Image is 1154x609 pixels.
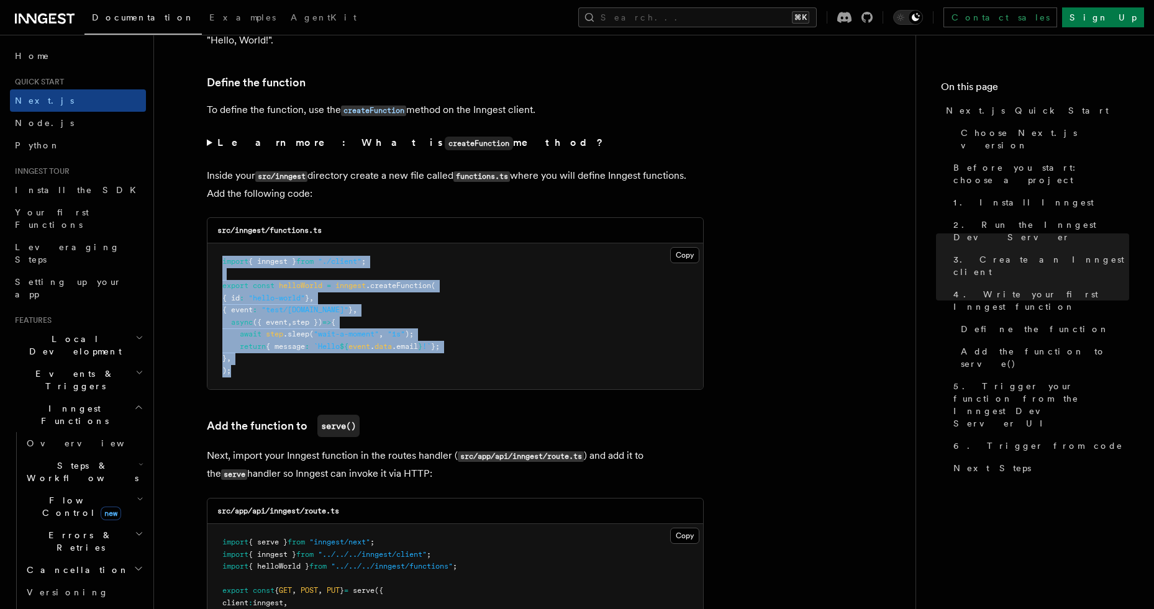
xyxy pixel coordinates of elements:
[22,564,129,576] span: Cancellation
[275,586,279,595] span: {
[379,330,383,338] span: ,
[288,538,305,546] span: from
[15,96,74,106] span: Next.js
[15,185,143,195] span: Install the SDK
[953,161,1129,186] span: Before you start: choose a project
[222,305,253,314] span: { event
[22,454,146,489] button: Steps & Workflows
[10,328,146,363] button: Local Development
[331,562,453,571] span: "../../../inngest/functions"
[941,79,1129,99] h4: On this page
[248,598,253,607] span: :
[309,294,314,302] span: ,
[318,550,427,559] span: "../../../inngest/client"
[670,528,699,544] button: Copy
[322,318,331,327] span: =>
[253,586,275,595] span: const
[953,196,1094,209] span: 1. Install Inngest
[956,122,1129,156] a: Choose Next.js version
[946,104,1109,117] span: Next.js Quick Start
[361,257,366,266] span: ;
[327,586,340,595] span: PUT
[253,305,257,314] span: :
[309,538,370,546] span: "inngest/next"
[248,294,305,302] span: "hello-world"
[427,550,431,559] span: ;
[248,550,296,559] span: { inngest }
[335,281,366,290] span: inngest
[255,171,307,182] code: src/inngest
[670,247,699,263] button: Copy
[231,318,253,327] span: async
[422,342,431,351] span: !`
[15,50,50,62] span: Home
[961,127,1129,151] span: Choose Next.js version
[27,587,109,597] span: Versioning
[305,342,309,351] span: :
[327,281,331,290] span: =
[27,438,155,448] span: Overview
[301,586,318,595] span: POST
[10,397,146,432] button: Inngest Functions
[283,598,288,607] span: ,
[261,305,348,314] span: "test/[DOMAIN_NAME]"
[948,435,1129,457] a: 6. Trigger from code
[961,323,1109,335] span: Define the function
[222,281,248,290] span: export
[948,214,1129,248] a: 2. Run the Inngest Dev Server
[296,257,314,266] span: from
[375,586,383,595] span: ({
[217,226,322,235] code: src/inngest/functions.ts
[953,380,1129,430] span: 5. Trigger your function from the Inngest Dev Server UI
[948,191,1129,214] a: 1. Install Inngest
[222,550,248,559] span: import
[341,106,406,116] code: createFunction
[10,201,146,236] a: Your first Functions
[207,167,704,202] p: Inside your directory create a new file called where you will define Inngest functions. Add the f...
[266,330,283,338] span: step
[370,342,375,351] span: .
[222,294,240,302] span: { id
[222,586,248,595] span: export
[953,440,1123,452] span: 6. Trigger from code
[222,354,227,363] span: }
[10,363,146,397] button: Events & Triggers
[240,294,244,302] span: :
[207,134,704,152] summary: Learn more: What iscreateFunctionmethod?
[22,494,137,519] span: Flow Control
[353,586,375,595] span: serve
[953,462,1031,474] span: Next Steps
[292,586,296,595] span: ,
[240,330,261,338] span: await
[10,236,146,271] a: Leveraging Steps
[314,330,379,338] span: "wait-a-moment"
[956,318,1129,340] a: Define the function
[953,288,1129,313] span: 4. Write your first Inngest function
[353,305,357,314] span: ,
[207,101,704,119] p: To define the function, use the method on the Inngest client.
[317,415,360,437] code: serve()
[222,257,248,266] span: import
[22,524,146,559] button: Errors & Retries
[15,118,74,128] span: Node.js
[331,318,335,327] span: {
[10,166,70,176] span: Inngest tour
[217,137,606,148] strong: Learn more: What is method?
[10,45,146,67] a: Home
[288,318,292,327] span: ,
[296,550,314,559] span: from
[217,507,339,515] code: src/app/api/inngest/route.ts
[453,171,510,182] code: functions.ts
[15,207,89,230] span: Your first Functions
[348,342,370,351] span: event
[392,342,418,351] span: .email
[10,315,52,325] span: Features
[948,283,1129,318] a: 4. Write your first Inngest function
[309,330,314,338] span: (
[344,586,348,595] span: =
[22,529,135,554] span: Errors & Retries
[227,354,231,363] span: ,
[248,562,309,571] span: { helloWorld }
[370,538,375,546] span: ;
[84,4,202,35] a: Documentation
